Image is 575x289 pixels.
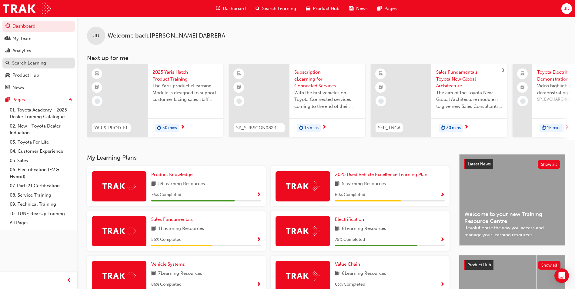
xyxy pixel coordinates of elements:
[7,165,75,181] a: 06. Electrification (EV & Hybrid)
[335,281,365,288] span: 63 % Completed
[335,171,430,178] a: 2025 Used Vehicle Excellence Learning Plan
[12,84,24,91] div: News
[464,125,469,130] span: next-icon
[7,191,75,200] a: 08. Service Training
[440,237,445,243] span: Show Progress
[335,216,366,223] a: Electrification
[7,121,75,138] a: 02. New - Toyota Dealer Induction
[322,125,326,130] span: next-icon
[542,124,546,132] span: duration-icon
[102,181,136,191] img: Trak
[95,70,99,78] span: learningResourceType_ELEARNING-icon
[7,218,75,228] a: All Pages
[152,82,219,103] span: The Yaris product eLearning Module is designed to support customer facing sales staff with introd...
[151,171,195,178] a: Product Knowledge
[440,192,445,198] span: Show Progress
[262,5,296,12] span: Search Learning
[538,261,561,270] button: Show all
[335,270,339,277] span: book-icon
[342,270,386,277] span: 8 Learning Resources
[440,191,445,199] button: Show Progress
[2,45,75,56] a: Analytics
[3,2,51,15] img: Trak
[95,84,99,91] span: booktick-icon
[464,211,560,224] span: Welcome to your new Training Resource Centre
[12,60,46,67] div: Search Learning
[299,124,303,132] span: duration-icon
[251,2,301,15] a: search-iconSearch Learning
[301,2,344,15] a: car-iconProduct Hub
[151,270,156,277] span: book-icon
[446,125,461,131] span: 30 mins
[68,96,72,104] span: up-icon
[377,5,382,12] span: pages-icon
[342,180,386,188] span: 5 Learning Resources
[384,5,397,12] span: Pages
[294,89,360,110] span: With the first vehicles on Toyota Connected services coming to the end of their complimentary per...
[379,84,383,91] span: booktick-icon
[151,281,182,288] span: 86 % Completed
[229,64,365,137] a: SP_SUBSCON0823_ELSubscription eLearning for Connected ServicesWith the first vehicles on Toyota C...
[349,5,354,12] span: news-icon
[286,271,319,281] img: Trak
[5,85,10,91] span: news-icon
[157,124,161,132] span: duration-icon
[7,105,75,121] a: 01. Toyota Academy - 2025 Dealer Training Catalogue
[304,125,319,131] span: 15 mins
[7,138,75,147] a: 03. Toyota For Life
[216,5,220,12] span: guage-icon
[256,282,261,287] span: Show Progress
[7,181,75,191] a: 07. Parts21 Certification
[151,225,156,233] span: book-icon
[151,261,185,267] span: Vehicle Systems
[7,200,75,209] a: 09. Technical Training
[151,216,195,223] a: Sales Fundamentals
[236,98,242,104] span: learningRecordVerb_NONE-icon
[344,2,373,15] a: news-iconNews
[286,226,319,236] img: Trak
[501,68,504,73] span: 0
[356,5,368,12] span: News
[77,55,575,61] h3: Next up for me
[2,19,75,94] button: DashboardMy TeamAnalyticsSearch LearningProduct HubNews
[256,191,261,199] button: Show Progress
[237,70,241,78] span: learningResourceType_ELEARNING-icon
[256,192,261,198] span: Show Progress
[5,36,10,42] span: people-icon
[2,21,75,32] a: Dashboard
[67,277,71,284] span: prev-icon
[547,125,561,131] span: 15 mins
[342,225,386,233] span: 8 Learning Resources
[294,69,360,89] span: Subscription eLearning for Connected Services
[468,161,491,167] span: Latest News
[180,125,185,130] span: next-icon
[211,2,251,15] a: guage-iconDashboard
[5,73,10,78] span: car-icon
[2,94,75,105] button: Pages
[467,262,491,267] span: Product Hub
[5,24,10,29] span: guage-icon
[256,237,261,243] span: Show Progress
[158,270,202,277] span: 7 Learning Resources
[12,47,31,54] div: Analytics
[7,147,75,156] a: 04. Customer Experience
[464,260,560,270] a: Product HubShow all
[436,89,502,110] span: The aim of the Toyota New Global Architecture module is to give new Sales Consultants and Sales P...
[378,98,384,104] span: learningRecordVerb_NONE-icon
[564,5,570,12] span: JD
[379,70,383,78] span: learningResourceType_ELEARNING-icon
[520,98,526,104] span: learningRecordVerb_NONE-icon
[151,191,181,198] span: 76 % Completed
[520,70,525,78] span: laptop-icon
[335,261,363,268] a: Value Chain
[5,61,10,66] span: search-icon
[256,236,261,244] button: Show Progress
[5,97,10,103] span: pages-icon
[520,84,525,91] span: booktick-icon
[459,154,565,246] a: Latest NewsShow allWelcome to your new Training Resource CentreRevolutionise the way you access a...
[151,217,193,222] span: Sales Fundamentals
[151,261,187,268] a: Vehicle Systems
[371,64,507,137] a: 0SFP_TNGASales Fundamentals Toyota New Global Architecture eLearning ModuleThe aim of the Toyota ...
